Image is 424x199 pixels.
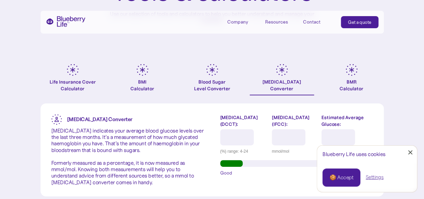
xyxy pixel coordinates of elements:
a: home [46,16,85,27]
a: Contact [303,16,333,27]
a: BMICalculator [110,64,175,95]
div: Life Insurance Cover Calculator [41,79,105,92]
label: [MEDICAL_DATA] (DCCT): [220,114,267,128]
p: [MEDICAL_DATA] indicates your average blood glucose levels over the last three months. It’s a mea... [51,128,204,186]
div: Resources [265,16,295,27]
a: BMRCalculator [319,64,384,95]
div: Company [227,16,257,27]
a: Blood SugarLevel Converter [180,64,244,95]
div: Contact [303,19,320,25]
div: mmol/mol [272,148,316,155]
a: Get a quote [341,16,378,28]
div: Blood Sugar Level Converter [194,79,230,92]
div: Blueberry Life uses cookies [322,151,412,157]
div: BMI Calculator [130,79,154,92]
div: Get a quote [348,19,371,26]
span: Good [220,169,232,176]
div: BMR Calculator [340,79,363,92]
strong: [MEDICAL_DATA] Converter [67,116,132,122]
div: Resources [265,19,288,25]
div: Company [227,19,248,25]
a: Close Cookie Popup [404,146,417,159]
div: [MEDICAL_DATA] Converter [262,79,301,92]
div: 🍪 Accept [329,174,353,181]
label: Estimated Average Glucose: [321,114,373,128]
div: (%) range: 4-24 [220,148,267,155]
a: Settings [366,174,383,181]
label: [MEDICAL_DATA] (IFCC): [272,114,316,128]
a: 🍪 Accept [322,168,360,187]
a: Life Insurance Cover Calculator [41,64,105,95]
a: [MEDICAL_DATA]Converter [250,64,314,95]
